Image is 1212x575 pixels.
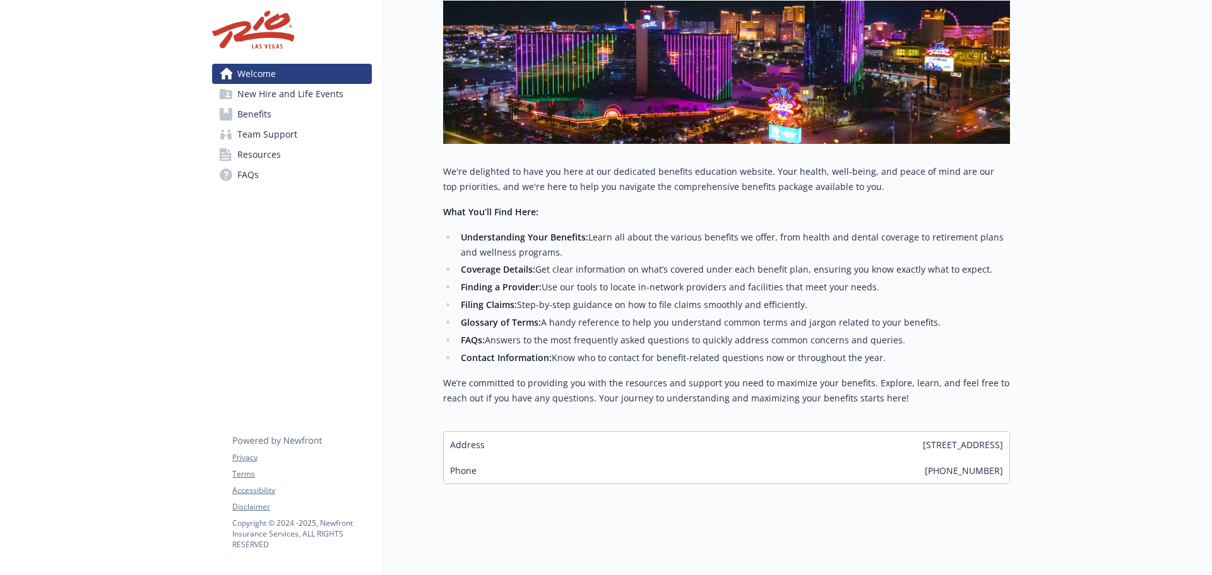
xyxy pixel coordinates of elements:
p: Copyright © 2024 - 2025 , Newfront Insurance Services, ALL RIGHTS RESERVED [232,518,371,550]
strong: Contact Information: [461,352,552,364]
span: FAQs [237,165,259,185]
a: New Hire and Life Events [212,84,372,104]
strong: Glossary of Terms: [461,316,541,328]
strong: Finding a Provider: [461,281,542,293]
li: Get clear information on what’s covered under each benefit plan, ensuring you know exactly what t... [457,262,1010,277]
span: Phone [450,464,477,477]
span: Team Support [237,124,297,145]
a: Accessibility [232,485,371,496]
li: Answers to the most frequently asked questions to quickly address common concerns and queries. [457,333,1010,348]
li: Step-by-step guidance on how to file claims smoothly and efficiently. [457,297,1010,312]
a: Benefits [212,104,372,124]
span: Resources [237,145,281,165]
span: Address [450,438,485,451]
span: [PHONE_NUMBER] [925,464,1003,477]
span: New Hire and Life Events [237,84,343,104]
a: Disclaimer [232,501,371,513]
a: Welcome [212,64,372,84]
strong: Filing Claims: [461,299,517,311]
strong: Understanding Your Benefits: [461,231,588,243]
li: A handy reference to help you understand common terms and jargon related to your benefits. [457,315,1010,330]
span: Benefits [237,104,271,124]
p: We're delighted to have you here at our dedicated benefits education website. Your health, well-b... [443,164,1010,194]
li: Learn all about the various benefits we offer, from health and dental coverage to retirement plan... [457,230,1010,260]
li: Know who to contact for benefit-related questions now or throughout the year. [457,350,1010,365]
a: Team Support [212,124,372,145]
li: Use our tools to locate in-network providers and facilities that meet your needs. [457,280,1010,295]
a: Resources [212,145,372,165]
p: We’re committed to providing you with the resources and support you need to maximize your benefit... [443,376,1010,406]
strong: Coverage Details: [461,263,535,275]
span: [STREET_ADDRESS] [923,438,1003,451]
span: Welcome [237,64,276,84]
a: FAQs [212,165,372,185]
strong: FAQs: [461,334,485,346]
a: Privacy [232,452,371,463]
a: Terms [232,468,371,480]
strong: What You’ll Find Here: [443,206,538,218]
